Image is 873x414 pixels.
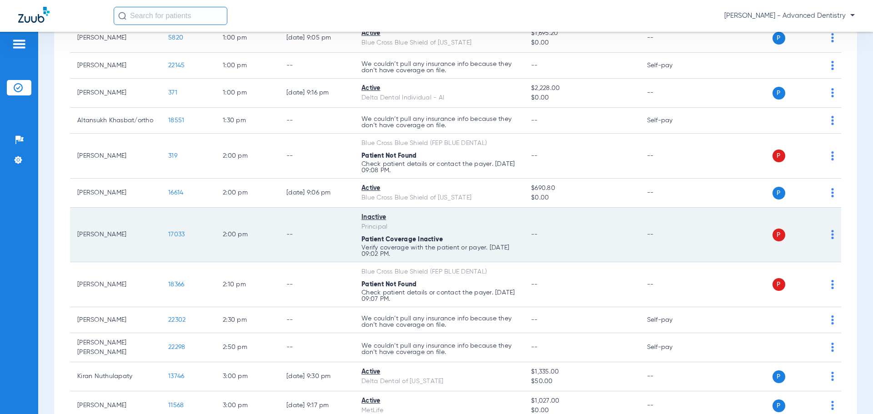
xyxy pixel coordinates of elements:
span: P [773,187,785,200]
span: -- [531,62,538,69]
div: Active [361,84,517,93]
p: Check patient details or contact the payer. [DATE] 09:08 PM. [361,161,517,174]
td: 2:30 PM [216,307,279,333]
td: -- [279,307,354,333]
span: Patient Not Found [361,281,416,288]
div: Active [361,367,517,377]
td: 1:00 PM [216,79,279,108]
td: [PERSON_NAME] [70,24,161,53]
span: -- [531,153,538,159]
td: 3:00 PM [216,362,279,391]
img: group-dot-blue.svg [831,61,834,70]
td: [PERSON_NAME] [70,134,161,179]
div: Blue Cross Blue Shield (FEP BLUE DENTAL) [361,139,517,148]
span: 5820 [168,35,183,41]
td: -- [640,362,701,391]
span: $0.00 [531,38,632,48]
td: -- [640,262,701,307]
span: $690.80 [531,184,632,193]
span: P [773,150,785,162]
span: -- [531,231,538,238]
p: We couldn’t pull any insurance info because they don’t have coverage on file. [361,315,517,328]
td: [PERSON_NAME] [70,208,161,262]
span: 22298 [168,344,185,350]
td: 1:00 PM [216,53,279,79]
img: group-dot-blue.svg [831,151,834,160]
div: Inactive [361,213,517,222]
img: Zuub Logo [18,7,50,23]
span: -- [531,317,538,323]
span: P [773,32,785,45]
td: -- [279,333,354,362]
img: group-dot-blue.svg [831,401,834,410]
td: [PERSON_NAME] [70,262,161,307]
td: -- [640,24,701,53]
img: Search Icon [118,12,126,20]
img: group-dot-blue.svg [831,280,834,289]
td: 2:00 PM [216,208,279,262]
span: 17033 [168,231,185,238]
td: -- [279,134,354,179]
div: Delta Dental Individual - AI [361,93,517,103]
td: Self-pay [640,53,701,79]
td: -- [279,53,354,79]
td: [PERSON_NAME] [70,307,161,333]
td: Self-pay [640,108,701,134]
span: P [773,278,785,291]
td: [DATE] 9:06 PM [279,179,354,208]
img: hamburger-icon [12,39,26,50]
td: [DATE] 9:30 PM [279,362,354,391]
span: 18551 [168,117,184,124]
input: Search for patients [114,7,227,25]
img: group-dot-blue.svg [831,315,834,324]
td: -- [640,134,701,179]
span: [PERSON_NAME] - Advanced Dentistry [724,11,855,20]
td: -- [640,179,701,208]
td: 1:00 PM [216,24,279,53]
div: Active [361,396,517,406]
span: $1,027.00 [531,396,632,406]
span: $1,695.20 [531,29,632,38]
img: group-dot-blue.svg [831,88,834,97]
td: 2:00 PM [216,179,279,208]
span: $0.00 [531,93,632,103]
div: Principal [361,222,517,232]
span: 22145 [168,62,185,69]
div: Active [361,184,517,193]
p: Check patient details or contact the payer. [DATE] 09:07 PM. [361,289,517,302]
span: P [773,399,785,412]
span: $50.00 [531,377,632,386]
p: We couldn’t pull any insurance info because they don’t have coverage on file. [361,61,517,74]
td: Self-pay [640,333,701,362]
span: 18366 [168,281,184,288]
span: P [773,370,785,383]
span: $1,335.00 [531,367,632,377]
td: [DATE] 9:05 PM [279,24,354,53]
span: 16614 [168,190,183,196]
td: 2:00 PM [216,134,279,179]
td: 1:30 PM [216,108,279,134]
span: 22302 [168,317,186,323]
td: -- [279,208,354,262]
img: group-dot-blue.svg [831,372,834,381]
span: $2,228.00 [531,84,632,93]
div: Blue Cross Blue Shield (FEP BLUE DENTAL) [361,267,517,277]
span: -- [531,117,538,124]
td: [PERSON_NAME] [70,179,161,208]
span: 11568 [168,402,184,409]
td: Self-pay [640,307,701,333]
td: -- [279,108,354,134]
img: group-dot-blue.svg [831,33,834,42]
div: Blue Cross Blue Shield of [US_STATE] [361,193,517,203]
span: P [773,87,785,100]
td: Altansukh Khasbat/ortho [70,108,161,134]
p: We couldn’t pull any insurance info because they don’t have coverage on file. [361,116,517,129]
td: [PERSON_NAME] [70,53,161,79]
td: -- [640,79,701,108]
img: group-dot-blue.svg [831,116,834,125]
td: -- [640,208,701,262]
span: 371 [168,90,177,96]
td: [DATE] 9:16 PM [279,79,354,108]
td: [PERSON_NAME] [PERSON_NAME] [70,333,161,362]
span: Patient Coverage Inactive [361,236,443,243]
